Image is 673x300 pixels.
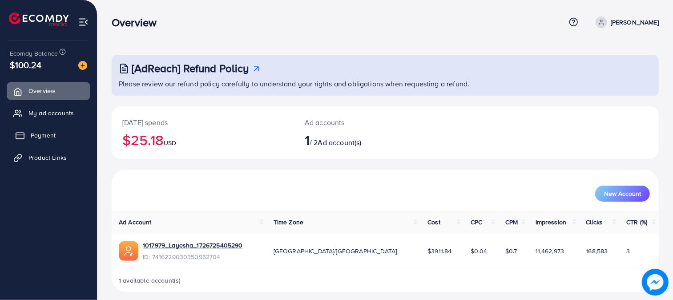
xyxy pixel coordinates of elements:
p: Ad accounts [305,117,420,128]
img: logo [9,12,69,26]
span: $3911.84 [427,247,451,255]
span: 3 [626,247,630,255]
img: ic-ads-acc.e4c84228.svg [119,241,138,261]
span: Ad account(s) [318,138,362,147]
a: My ad accounts [7,104,90,122]
span: Payment [31,131,56,140]
span: CPC [471,218,482,227]
span: [GEOGRAPHIC_DATA]/[GEOGRAPHIC_DATA] [274,247,397,255]
p: Please review our refund policy carefully to understand your rights and obligations when requesti... [119,78,653,89]
a: Payment [7,126,90,144]
img: menu [78,17,89,27]
a: [PERSON_NAME] [592,16,659,28]
img: image [642,269,669,296]
h2: / 2 [305,131,420,148]
span: $100.24 [10,58,41,71]
span: 11,462,973 [536,247,564,255]
p: [DATE] spends [122,117,283,128]
span: Overview [28,86,55,95]
span: Ad Account [119,218,152,227]
h2: $25.18 [122,131,283,148]
a: 1017979_Layesha_1726725405290 [143,241,243,250]
span: Ecomdy Balance [10,49,58,58]
span: My ad accounts [28,109,74,118]
span: Impression [536,218,567,227]
span: $0.7 [505,247,517,255]
span: 168,583 [586,247,608,255]
span: 1 available account(s) [119,276,181,285]
span: Clicks [586,218,603,227]
img: image [78,61,87,70]
button: New Account [595,186,650,202]
span: 1 [305,130,310,150]
h3: Overview [112,16,164,29]
span: CPM [505,218,518,227]
h3: [AdReach] Refund Policy [132,62,249,75]
span: USD [164,138,176,147]
span: Cost [427,218,440,227]
a: Overview [7,82,90,100]
p: [PERSON_NAME] [611,17,659,28]
span: Time Zone [274,218,303,227]
span: New Account [604,191,641,197]
a: Product Links [7,149,90,166]
span: ID: 7416229030350962704 [143,252,243,261]
span: $0.04 [471,247,488,255]
span: CTR (%) [626,218,647,227]
span: Product Links [28,153,67,162]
